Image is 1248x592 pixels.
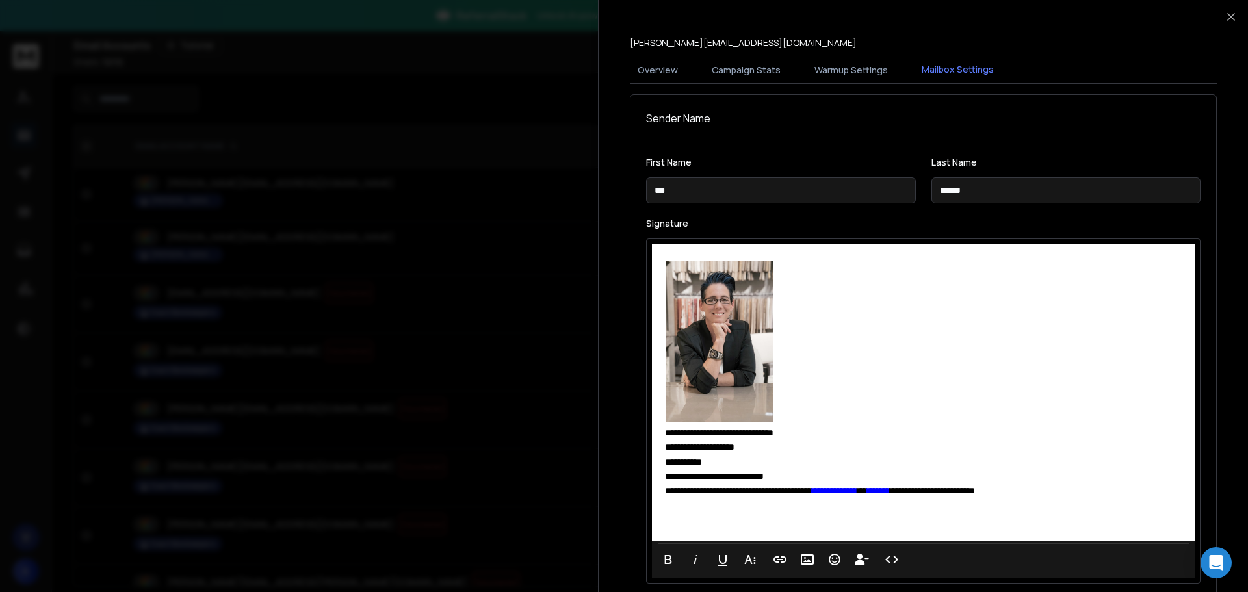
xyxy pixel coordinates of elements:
button: Insert Image (Ctrl+P) [795,547,820,573]
button: Emoticons [822,547,847,573]
button: More Text [738,547,762,573]
button: Underline (Ctrl+U) [710,547,735,573]
button: Code View [879,547,904,573]
button: Mailbox Settings [914,55,1002,85]
button: Insert Unsubscribe Link [850,547,874,573]
button: Campaign Stats [704,56,788,84]
label: Signature [646,219,1201,228]
button: Italic (Ctrl+I) [683,547,708,573]
button: Overview [630,56,686,84]
label: Last Name [931,158,1201,167]
label: First Name [646,158,916,167]
button: Warmup Settings [807,56,896,84]
button: Bold (Ctrl+B) [656,547,681,573]
h1: Sender Name [646,110,1201,126]
button: Insert Link (Ctrl+K) [768,547,792,573]
div: Open Intercom Messenger [1201,547,1232,578]
p: [PERSON_NAME][EMAIL_ADDRESS][DOMAIN_NAME] [630,36,857,49]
